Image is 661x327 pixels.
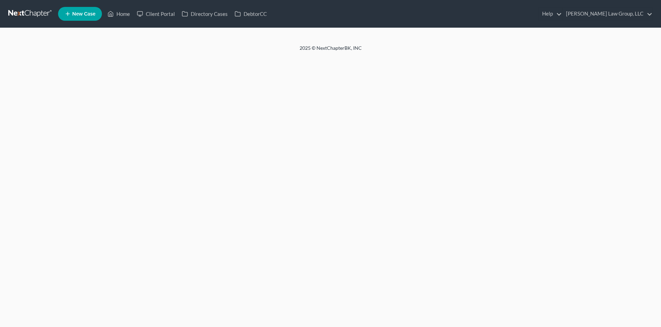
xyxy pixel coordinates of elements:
a: [PERSON_NAME] Law Group, LLC [563,8,652,20]
a: Directory Cases [178,8,231,20]
a: Home [104,8,133,20]
new-legal-case-button: New Case [58,7,102,21]
a: Client Portal [133,8,178,20]
a: Help [539,8,562,20]
div: 2025 © NextChapterBK, INC [134,45,528,57]
a: DebtorCC [231,8,270,20]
